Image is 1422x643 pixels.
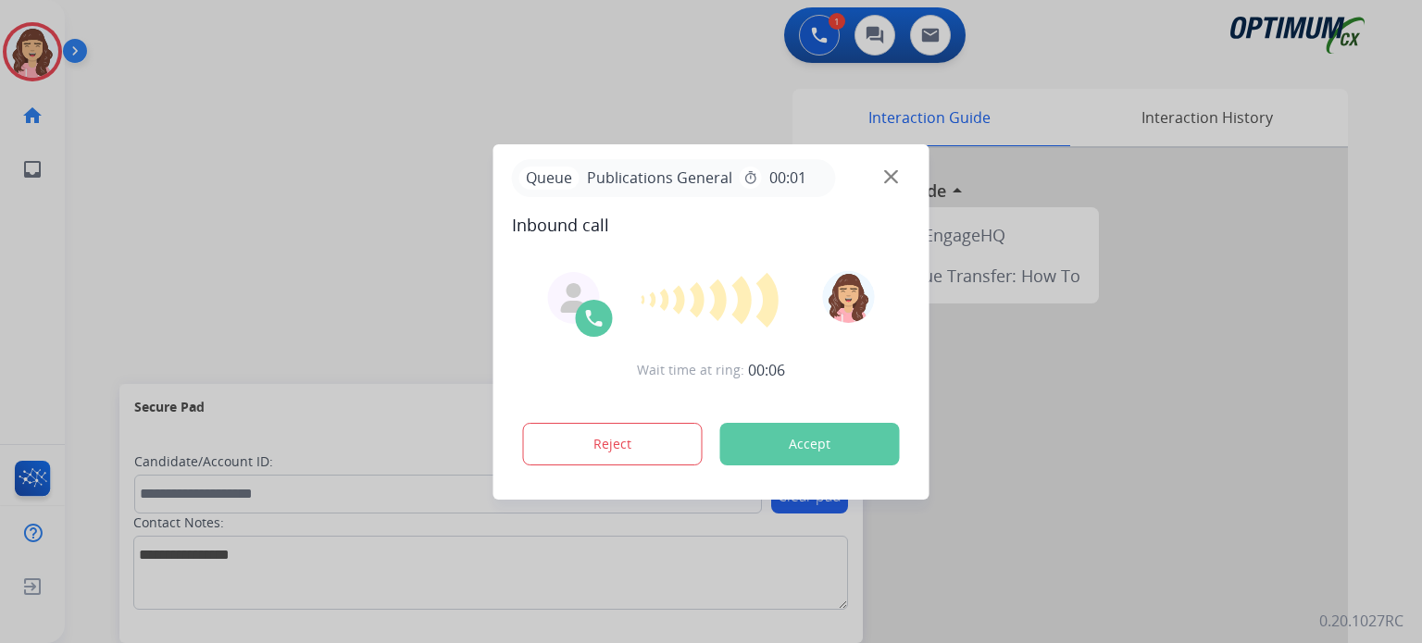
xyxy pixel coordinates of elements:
button: Accept [720,423,900,465]
img: close-button [884,169,898,183]
img: call-icon [583,307,605,329]
img: agent-avatar [559,283,589,313]
span: 00:01 [769,167,806,189]
span: Publications General [580,167,740,189]
p: 0.20.1027RC [1319,610,1403,632]
span: Inbound call [512,212,911,238]
img: avatar [822,271,874,323]
span: Wait time at ring: [637,361,744,379]
p: Queue [519,167,580,190]
mat-icon: timer [743,170,758,185]
span: 00:06 [748,359,785,381]
button: Reject [523,423,703,465]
